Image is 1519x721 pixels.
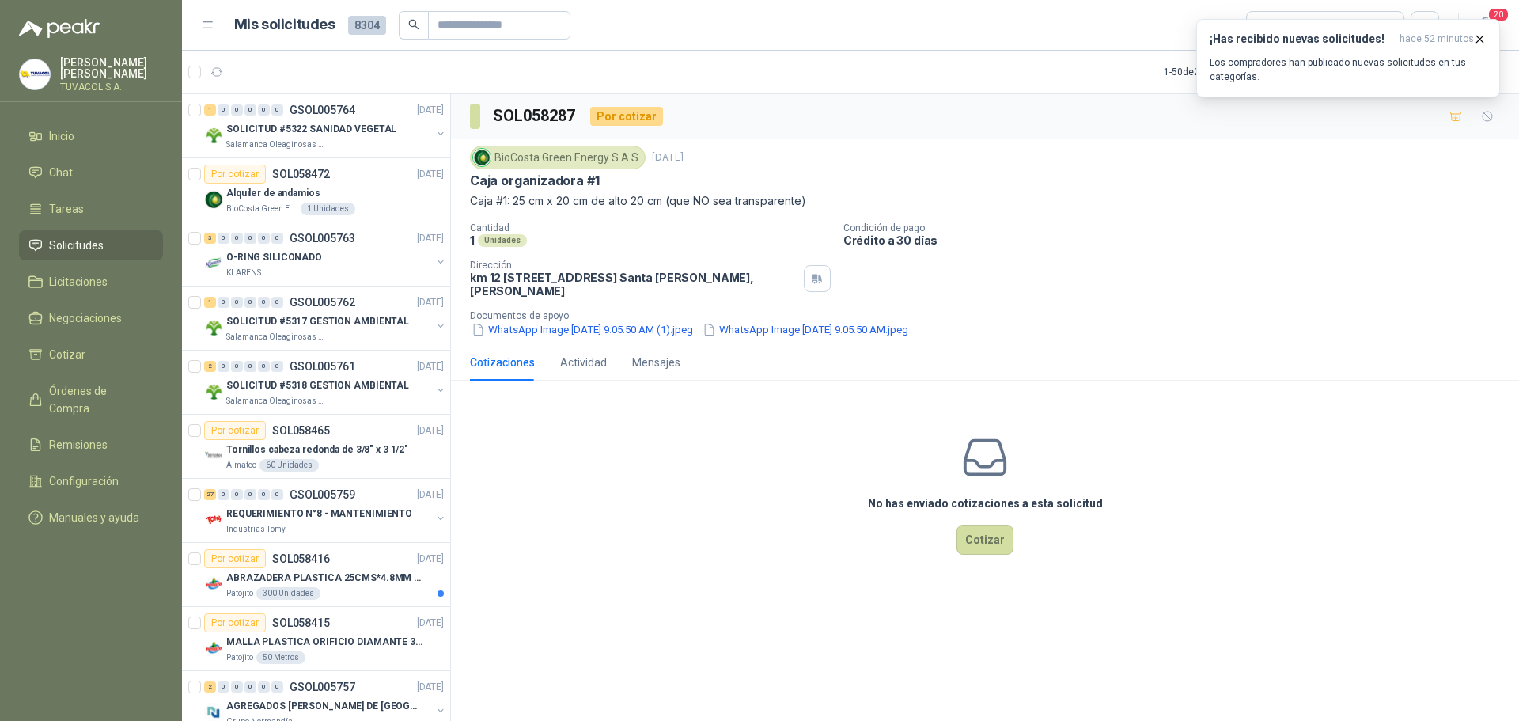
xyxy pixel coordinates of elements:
[417,552,444,567] p: [DATE]
[182,415,450,479] a: Por cotizarSOL058465[DATE] Company LogoTornillos cabeza redonda de 3/8" x 3 1/2"Almatec60 Unidades
[19,466,163,496] a: Configuración
[226,587,253,600] p: Patojito
[259,459,319,472] div: 60 Unidades
[226,699,423,714] p: AGREGADOS [PERSON_NAME] DE [GEOGRAPHIC_DATA][PERSON_NAME]
[231,104,243,116] div: 0
[182,158,450,222] a: Por cotizarSOL058472[DATE] Company LogoAlquiler de andamiosBioCosta Green Energy S.A.S1 Unidades
[226,186,320,201] p: Alquiler de andamios
[226,523,286,536] p: Industrias Tomy
[258,681,270,693] div: 0
[290,361,355,372] p: GSOL005761
[417,295,444,310] p: [DATE]
[652,150,684,165] p: [DATE]
[19,430,163,460] a: Remisiones
[226,267,261,279] p: KLARENS
[204,190,223,209] img: Company Logo
[49,472,119,490] span: Configuración
[1210,32,1393,46] h3: ¡Has recibido nuevas solicitudes!
[1400,32,1474,46] span: hace 52 minutos
[272,169,330,180] p: SOL058472
[408,19,419,30] span: search
[182,543,450,607] a: Por cotizarSOL058416[DATE] Company LogoABRAZADERA PLASTICA 25CMS*4.8MM NEGRAPatojito300 Unidades
[256,651,305,664] div: 50 Metros
[182,607,450,671] a: Por cotizarSOL058415[DATE] Company LogoMALLA PLASTICA ORIFICIO DIAMANTE 3MMPatojito50 Metros
[244,297,256,308] div: 0
[258,489,270,500] div: 0
[49,127,74,145] span: Inicio
[470,173,599,189] p: Caja organizadora #1
[204,681,216,693] div: 2
[470,321,695,338] button: WhatsApp Image [DATE] 9.05.50 AM (1).jpeg
[19,303,163,333] a: Negociaciones
[204,485,447,536] a: 27 0 0 0 0 0 GSOL005759[DATE] Company LogoREQUERIMIENTO N°8 - MANTENIMIENTOIndustrias Tomy
[204,254,223,273] img: Company Logo
[218,233,229,244] div: 0
[258,297,270,308] div: 0
[417,616,444,631] p: [DATE]
[470,222,831,233] p: Cantidad
[290,233,355,244] p: GSOL005763
[49,436,108,453] span: Remisiones
[204,361,216,372] div: 2
[478,234,527,247] div: Unidades
[226,314,409,329] p: SOLICITUD #5317 GESTION AMBIENTAL
[348,16,386,35] span: 8304
[226,459,256,472] p: Almatec
[226,507,412,522] p: REQUERIMIENTO N°8 - MANTENIMIENTO
[49,346,85,363] span: Cotizar
[226,378,409,393] p: SOLICITUD #5318 GESTION AMBIENTAL
[1210,55,1487,84] p: Los compradores han publicado nuevas solicitudes en tus categorías.
[49,164,73,181] span: Chat
[49,200,84,218] span: Tareas
[204,165,266,184] div: Por cotizar
[956,525,1013,555] button: Cotizar
[590,107,663,126] div: Por cotizar
[843,233,1513,247] p: Crédito a 30 días
[301,203,355,215] div: 1 Unidades
[226,331,326,343] p: Salamanca Oleaginosas SAS
[244,104,256,116] div: 0
[204,489,216,500] div: 27
[868,495,1103,512] h3: No has enviado cotizaciones a esta solicitud
[204,126,223,145] img: Company Logo
[244,233,256,244] div: 0
[231,233,243,244] div: 0
[256,587,320,600] div: 300 Unidades
[204,104,216,116] div: 1
[226,203,297,215] p: BioCosta Green Energy S.A.S
[218,104,229,116] div: 0
[1196,19,1500,97] button: ¡Has recibido nuevas solicitudes!hace 52 minutos Los compradores han publicado nuevas solicitudes...
[271,104,283,116] div: 0
[244,489,256,500] div: 0
[1256,17,1347,34] div: Por cotizar
[49,237,104,254] span: Solicitudes
[218,489,229,500] div: 0
[417,423,444,438] p: [DATE]
[204,357,447,408] a: 2 0 0 0 0 0 GSOL005761[DATE] Company LogoSOLICITUD #5318 GESTION AMBIENTALSalamanca Oleaginosas SAS
[470,354,535,371] div: Cotizaciones
[1164,59,1267,85] div: 1 - 50 de 2738
[218,297,229,308] div: 0
[204,549,266,568] div: Por cotizar
[272,425,330,436] p: SOL058465
[49,273,108,290] span: Licitaciones
[19,503,163,533] a: Manuales y ayuda
[19,267,163,297] a: Licitaciones
[470,310,1513,321] p: Documentos de apoyo
[204,233,216,244] div: 3
[218,361,229,372] div: 0
[204,293,447,343] a: 1 0 0 0 0 0 GSOL005762[DATE] Company LogoSOLICITUD #5317 GESTION AMBIENTALSalamanca Oleaginosas SAS
[19,376,163,423] a: Órdenes de Compra
[49,382,148,417] span: Órdenes de Compra
[204,446,223,465] img: Company Logo
[272,617,330,628] p: SOL058415
[258,104,270,116] div: 0
[226,635,423,650] p: MALLA PLASTICA ORIFICIO DIAMANTE 3MM
[290,681,355,693] p: GSOL005757
[234,13,335,36] h1: Mis solicitudes
[417,167,444,182] p: [DATE]
[218,681,229,693] div: 0
[258,361,270,372] div: 0
[470,260,797,271] p: Dirección
[226,122,396,137] p: SOLICITUD #5322 SANIDAD VEGETAL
